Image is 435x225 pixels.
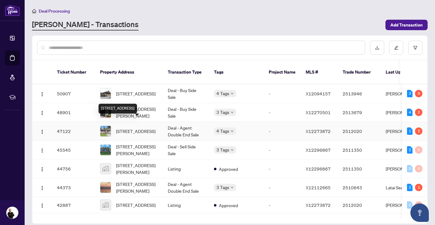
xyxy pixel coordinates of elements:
td: - [264,84,301,103]
img: thumbnail-img [100,126,111,136]
td: 48901 [52,103,95,122]
td: [PERSON_NAME] [381,84,427,103]
div: 2 [407,184,413,191]
td: - [264,159,301,178]
span: down [231,130,234,133]
span: X12296867 [306,166,331,171]
div: [STREET_ADDRESS] [99,104,137,114]
span: X12296867 [306,147,331,153]
div: 4 [407,109,413,116]
img: Logo [40,129,45,134]
span: 4 Tags [216,127,229,135]
img: thumbnail-img [100,200,111,210]
img: thumbnail-img [100,163,111,174]
img: thumbnail-img [100,145,111,155]
div: 0 [415,146,422,154]
div: 1 [407,127,413,135]
div: 1 [415,184,422,191]
td: 44756 [52,159,95,178]
button: edit [389,41,403,55]
span: down [231,111,234,114]
td: 42887 [52,197,95,213]
span: 3 Tags [216,109,229,116]
div: 3 [407,90,413,97]
img: thumbnail-img [100,182,111,193]
button: download [370,41,384,55]
span: X12094157 [306,91,331,96]
img: Profile Icon [6,207,18,219]
button: Logo [37,145,47,155]
td: 2511350 [338,159,381,178]
td: - [264,122,301,141]
button: Logo [37,183,47,192]
td: - [264,103,301,122]
span: down [231,148,234,151]
a: [PERSON_NAME] - Transactions [32,19,139,30]
td: [PERSON_NAME] [381,122,427,141]
td: [PERSON_NAME] [381,141,427,159]
span: down [231,92,234,95]
span: X12112665 [306,185,331,190]
th: Last Updated By [381,60,427,84]
div: 0 [415,201,422,209]
td: 45545 [52,141,95,159]
td: Deal - Buy Side Sale [163,84,209,103]
span: [STREET_ADDRESS][PERSON_NAME] [116,162,158,175]
img: Logo [40,186,45,191]
span: 4 Tags [216,90,229,97]
span: home [32,9,36,13]
button: Logo [37,89,47,98]
div: 2 [415,109,422,116]
div: 2 [415,127,422,135]
td: 2510643 [338,178,381,197]
img: Logo [40,148,45,153]
td: [PERSON_NAME] [381,197,427,213]
img: Logo [40,167,45,172]
button: Logo [37,200,47,210]
span: [STREET_ADDRESS][PERSON_NAME] [116,181,158,194]
td: - [264,197,301,213]
span: filter [413,46,417,50]
th: Ticket Number [52,60,95,84]
span: Approved [219,202,238,209]
div: 0 [407,165,413,172]
span: [STREET_ADDRESS][PERSON_NAME] [116,143,158,157]
button: filter [408,41,422,55]
td: Deal - Sell Side Sale [163,141,209,159]
span: download [375,46,379,50]
td: Deal - Agent Double End Sale [163,122,209,141]
img: Logo [40,110,45,115]
td: 2513946 [338,84,381,103]
td: Listing [163,197,209,213]
td: 44373 [52,178,95,197]
th: Trade Number [338,60,381,84]
span: [STREET_ADDRESS] [116,90,155,97]
td: [PERSON_NAME] [381,159,427,178]
td: 2512020 [338,122,381,141]
span: X12270501 [306,110,331,115]
button: Logo [37,107,47,117]
button: Add Transaction [385,20,428,30]
span: edit [394,46,398,50]
td: 2512020 [338,197,381,213]
div: 0 [407,201,413,209]
button: Logo [37,126,47,136]
div: 2 [407,146,413,154]
td: 47122 [52,122,95,141]
th: Tags [209,60,264,84]
span: Approved [219,166,238,172]
th: Project Name [264,60,301,84]
img: Logo [40,203,45,208]
span: 3 Tags [216,184,229,191]
td: Listing [163,159,209,178]
td: - [264,141,301,159]
td: Latai Seadat [381,178,427,197]
th: Property Address [95,60,163,84]
th: MLS # [301,60,338,84]
span: Deal Processing [39,8,70,14]
img: Logo [40,92,45,97]
td: - [264,178,301,197]
img: thumbnail-img [100,88,111,99]
span: 3 Tags [216,146,229,153]
button: Open asap [410,203,429,222]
